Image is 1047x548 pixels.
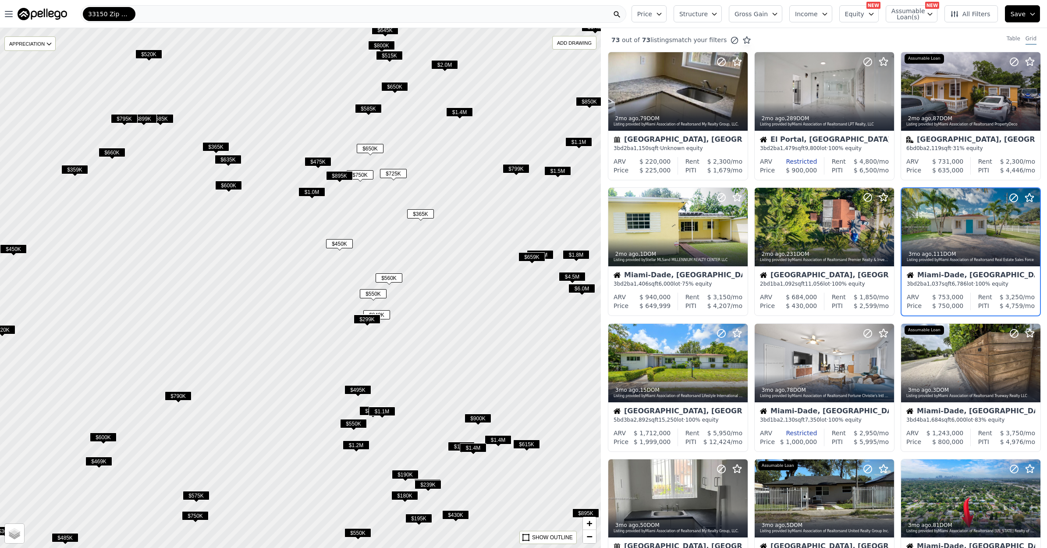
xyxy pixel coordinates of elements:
[760,157,772,166] div: ARV
[298,187,325,197] span: $1.0M
[99,148,125,157] span: $660K
[932,158,963,165] span: $ 731,000
[901,187,1040,316] a: 3mo ago,111DOMListing provided byMiami Association of Realtorsand Real Estate Sales ForceHouseMia...
[762,251,785,257] time: 2025-07-25 22:38
[907,258,1036,263] div: Listing provided by Miami Association of Realtors and Real Estate Sales Force
[465,414,491,423] span: $900K
[637,10,652,18] span: Price
[832,429,846,437] div: Rent
[932,302,963,309] span: $ 750,000
[632,5,667,22] button: Price
[707,430,731,437] span: $ 5,950
[518,252,545,265] div: $659K
[760,387,890,394] div: , 78 DOM
[760,293,772,301] div: ARV
[854,302,877,309] span: $ 2,599
[614,429,626,437] div: ARV
[906,387,1036,394] div: , 3 DOM
[565,137,592,150] div: $1.1M
[414,479,441,488] span: $187K
[582,22,608,32] span: $1.4M
[343,441,369,450] span: $1.2M
[906,437,921,446] div: Price
[760,408,767,415] img: House
[614,157,626,166] div: ARV
[527,250,554,263] div: $2.0M
[559,272,586,281] span: $4.5M
[485,435,511,448] div: $1.4M
[354,315,380,324] span: $299K
[926,417,941,423] span: 1,684
[446,107,473,120] div: $1.4M
[215,181,242,193] div: $600K
[326,239,353,252] div: $450K
[729,5,782,22] button: Gross Gain
[978,157,992,166] div: Rent
[354,315,380,327] div: $299K
[927,281,942,287] span: 1,037
[926,145,941,151] span: 2,119
[786,294,817,301] span: $ 684,000
[978,293,992,301] div: Rent
[989,166,1035,175] div: /mo
[326,171,353,184] div: $895K
[99,148,125,161] div: $660K
[685,429,699,437] div: Rent
[614,122,743,127] div: Listing provided by Miami Association of Realtors and My Realty Group, LLC.
[839,5,879,22] button: Equity
[760,136,889,145] div: El Portal, [GEOGRAPHIC_DATA]
[355,104,382,117] div: $585K
[614,115,743,122] div: , 79 DOM
[368,41,395,54] div: $800K
[376,273,402,286] div: $560K
[854,294,877,301] span: $ 1,850
[614,408,621,415] img: House
[344,385,371,394] span: $495K
[674,5,722,22] button: Structure
[381,82,408,91] span: $650K
[906,157,919,166] div: ARV
[901,52,1040,180] a: 2mo ago,87DOMListing provided byMiami Association of Realtorsand PropertyDecoAssumable LoanMultif...
[886,5,937,22] button: Assumable Loan(s)
[215,155,241,164] span: $635K
[760,301,775,310] div: Price
[760,115,890,122] div: , 289 DOM
[369,407,395,419] div: $1.1M
[615,115,639,122] time: 2025-07-31 15:18
[891,8,919,20] span: Assumable Loan(s)
[905,326,944,335] div: Assumable Loan
[407,209,434,218] span: $365K
[639,167,671,174] span: $ 225,000
[360,289,387,302] div: $550K
[359,406,386,415] span: $875K
[565,137,592,147] span: $1.1M
[392,470,419,483] div: $190K
[932,167,963,174] span: $ 635,000
[754,187,894,316] a: 2mo ago,231DOMListing provided byMiami Association of Realtorsand Premier Realty & Invest. GroupH...
[780,438,817,445] span: $ 1,000,000
[760,258,890,263] div: Listing provided by Miami Association of Realtors and Premier Realty & Invest. Group
[1000,430,1023,437] span: $ 3,750
[460,443,486,452] span: $1.4M
[707,167,731,174] span: $ 1,679
[634,438,671,445] span: $ 1,999,000
[992,293,1035,301] div: /mo
[760,251,890,258] div: , 231 DOM
[696,301,742,310] div: /mo
[347,170,373,183] div: $750K
[703,438,731,445] span: $ 12,424
[846,429,889,437] div: /mo
[699,157,742,166] div: /mo
[431,60,458,69] span: $2.0M
[135,50,162,59] span: $520K
[906,394,1036,399] div: Listing provided by Miami Association of Realtors and Trueway Realty LLC
[854,158,877,165] span: $ 4,800
[563,250,589,259] span: $1.8M
[843,301,889,310] div: /mo
[544,166,571,179] div: $1.5M
[614,166,628,175] div: Price
[354,314,380,323] span: $299K
[951,417,966,423] span: 6,000
[906,408,1035,416] div: Miami-Dade, [GEOGRAPHIC_DATA]
[359,406,386,419] div: $875K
